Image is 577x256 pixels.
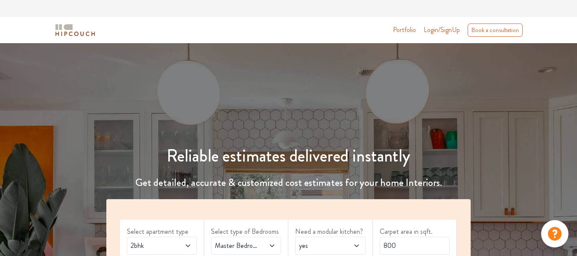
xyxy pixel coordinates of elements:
label: Select apartment type [127,227,197,237]
img: logo-horizontal.svg [54,23,97,38]
span: Master Bedroom [213,241,260,251]
label: Need a modular kitchen? [295,227,365,237]
span: 2bhk [129,241,176,251]
h1: Reliable estimates delivered instantly [101,146,476,166]
div: Book a consultation [468,24,523,37]
span: Login/SignUp [424,25,460,35]
label: Carpet area in sqft. [380,227,450,237]
label: Select type of Bedrooms [211,227,281,237]
h4: Get detailed, accurate & customized cost estimates for your home Interiors. [101,177,476,189]
input: Enter area sqft [380,237,450,255]
span: yes [297,241,344,251]
a: Portfolio [393,25,416,35]
span: logo-horizontal.svg [54,21,97,40]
